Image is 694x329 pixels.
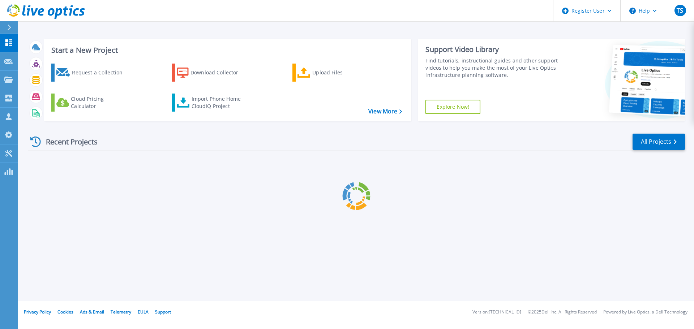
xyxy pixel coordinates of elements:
div: Find tutorials, instructional guides and other support videos to help you make the most of your L... [425,57,561,79]
span: TS [677,8,683,13]
a: EULA [138,309,149,315]
div: Request a Collection [72,65,130,80]
div: Support Video Library [425,45,561,54]
a: Privacy Policy [24,309,51,315]
a: Upload Files [292,64,373,82]
a: View More [368,108,402,115]
a: Support [155,309,171,315]
div: Upload Files [312,65,370,80]
li: Version: [TECHNICAL_ID] [472,310,521,315]
h3: Start a New Project [51,46,402,54]
a: Explore Now! [425,100,480,114]
a: Cookies [57,309,73,315]
li: Powered by Live Optics, a Dell Technology [603,310,687,315]
div: Download Collector [190,65,248,80]
a: Cloud Pricing Calculator [51,94,132,112]
li: © 2025 Dell Inc. All Rights Reserved [528,310,597,315]
a: Ads & Email [80,309,104,315]
a: Request a Collection [51,64,132,82]
div: Recent Projects [28,133,107,151]
div: Import Phone Home CloudIQ Project [192,95,248,110]
a: Download Collector [172,64,253,82]
a: All Projects [633,134,685,150]
a: Telemetry [111,309,131,315]
div: Cloud Pricing Calculator [71,95,129,110]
